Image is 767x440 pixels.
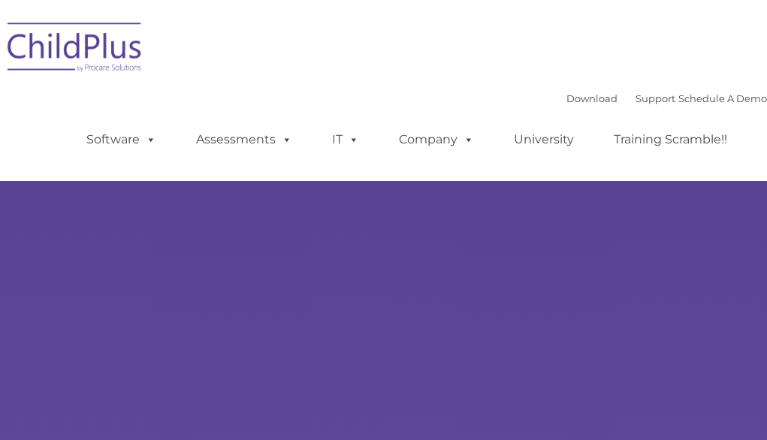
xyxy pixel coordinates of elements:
font: | [566,92,767,104]
a: IT [317,125,374,155]
a: Company [384,125,489,155]
a: Download [566,92,618,104]
a: University [499,125,589,155]
a: Training Scramble!! [599,125,742,155]
a: Schedule A Demo [678,92,767,104]
a: Support [636,92,675,104]
a: Assessments [181,125,307,155]
a: Software [71,125,171,155]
